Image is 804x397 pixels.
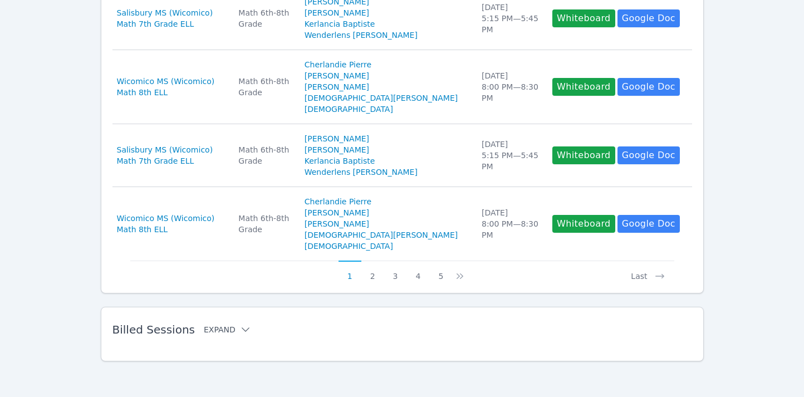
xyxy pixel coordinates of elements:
a: Google Doc [617,215,680,233]
div: [DATE] 5:15 PM — 5:45 PM [482,2,539,35]
a: Google Doc [617,78,680,96]
a: Cherlandie Pierre [305,196,371,207]
div: [DATE] 8:00 PM — 8:30 PM [482,70,539,104]
a: Google Doc [617,146,680,164]
a: Kerlancia Baptiste [305,155,375,166]
button: Whiteboard [552,146,615,164]
button: 4 [406,261,429,282]
a: [DEMOGRAPHIC_DATA][PERSON_NAME][DEMOGRAPHIC_DATA] [305,229,468,252]
button: 3 [384,261,407,282]
tr: Salisbury MS (Wicomico) Math 7th Grade ELLMath 6th-8th Grade[PERSON_NAME][PERSON_NAME]Kerlancia B... [112,124,692,187]
button: Whiteboard [552,78,615,96]
a: Wenderlens [PERSON_NAME] [305,166,418,178]
a: Wicomico MS (Wicomico) Math 8th ELL [117,76,225,98]
a: Wicomico MS (Wicomico) Math 8th ELL [117,213,225,235]
a: [PERSON_NAME] [305,144,369,155]
a: Google Doc [617,9,680,27]
a: Kerlancia Baptiste [305,18,375,30]
tr: Wicomico MS (Wicomico) Math 8th ELLMath 6th-8th GradeCherlandie Pierre[PERSON_NAME][PERSON_NAME][... [112,187,692,261]
button: 1 [339,261,361,282]
div: Math 6th-8th Grade [238,213,291,235]
a: [PERSON_NAME] [305,7,369,18]
a: [PERSON_NAME] [305,218,369,229]
a: [PERSON_NAME] [305,81,369,92]
a: Cherlandie Pierre [305,59,371,70]
div: Math 6th-8th Grade [238,144,291,166]
a: Salisbury MS (Wicomico) Math 7th Grade ELL [117,144,225,166]
div: Math 6th-8th Grade [238,7,291,30]
div: Math 6th-8th Grade [238,76,291,98]
a: Salisbury MS (Wicomico) Math 7th Grade ELL [117,7,225,30]
a: [PERSON_NAME] [305,133,369,144]
button: Whiteboard [552,9,615,27]
button: Expand [204,324,251,335]
a: [PERSON_NAME] [305,207,369,218]
a: [DEMOGRAPHIC_DATA][PERSON_NAME][DEMOGRAPHIC_DATA] [305,92,468,115]
span: Billed Sessions [112,323,195,336]
div: [DATE] 5:15 PM — 5:45 PM [482,139,539,172]
div: [DATE] 8:00 PM — 8:30 PM [482,207,539,241]
tr: Wicomico MS (Wicomico) Math 8th ELLMath 6th-8th GradeCherlandie Pierre[PERSON_NAME][PERSON_NAME][... [112,50,692,124]
button: 5 [429,261,452,282]
button: Last [622,261,674,282]
a: [PERSON_NAME] [305,70,369,81]
button: Whiteboard [552,215,615,233]
button: 2 [361,261,384,282]
a: Wenderlens [PERSON_NAME] [305,30,418,41]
